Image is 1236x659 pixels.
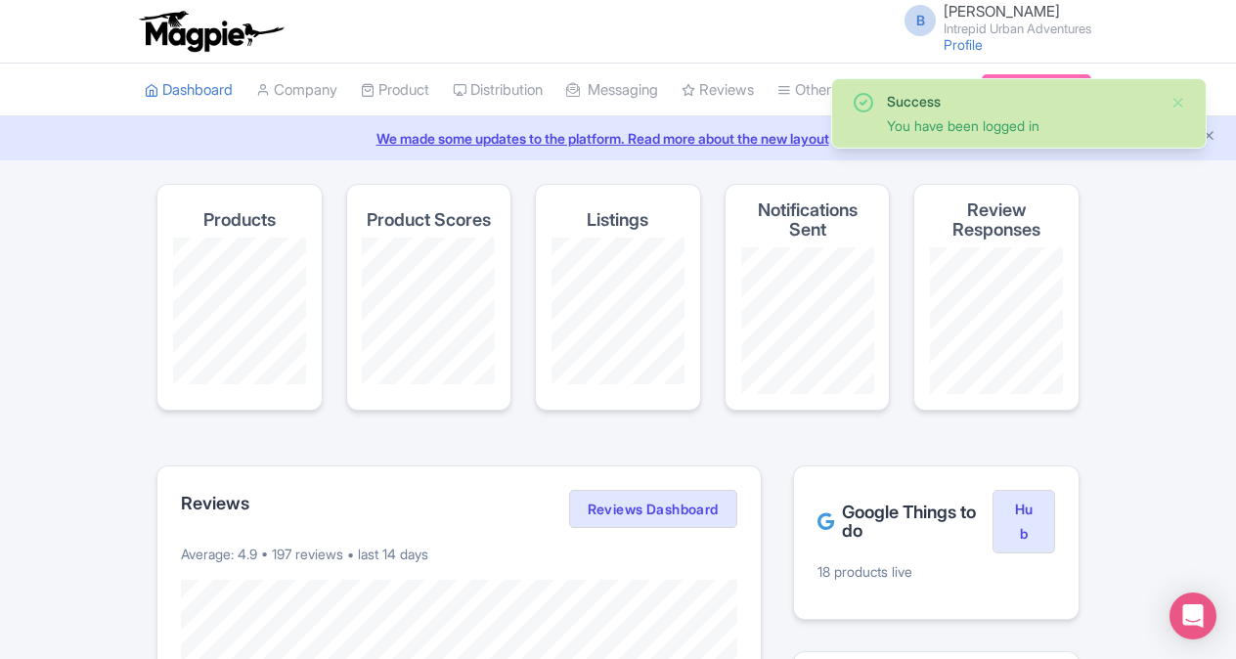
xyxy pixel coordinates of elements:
[777,64,831,117] a: Other
[893,4,1091,35] a: B [PERSON_NAME] Intrepid Urban Adventures
[944,36,983,53] a: Profile
[682,64,754,117] a: Reviews
[1170,91,1186,114] button: Close
[181,494,249,513] h2: Reviews
[944,2,1060,21] span: [PERSON_NAME]
[367,210,491,230] h4: Product Scores
[817,561,1055,582] p: 18 products live
[203,210,276,230] h4: Products
[817,503,993,542] h2: Google Things to do
[1202,126,1216,149] button: Close announcement
[569,490,737,529] a: Reviews Dashboard
[181,544,737,564] p: Average: 4.9 • 197 reviews • last 14 days
[982,74,1091,104] a: Subscription
[944,22,1091,35] small: Intrepid Urban Adventures
[12,128,1224,149] a: We made some updates to the platform. Read more about the new layout
[135,10,287,53] img: logo-ab69f6fb50320c5b225c76a69d11143b.png
[930,200,1063,240] h4: Review Responses
[587,210,648,230] h4: Listings
[1170,593,1216,639] div: Open Intercom Messenger
[453,64,543,117] a: Distribution
[993,490,1055,554] a: Hub
[741,200,874,240] h4: Notifications Sent
[361,64,429,117] a: Product
[256,64,337,117] a: Company
[887,115,1155,136] div: You have been logged in
[905,5,936,36] span: B
[145,64,233,117] a: Dashboard
[887,91,1155,111] div: Success
[566,64,658,117] a: Messaging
